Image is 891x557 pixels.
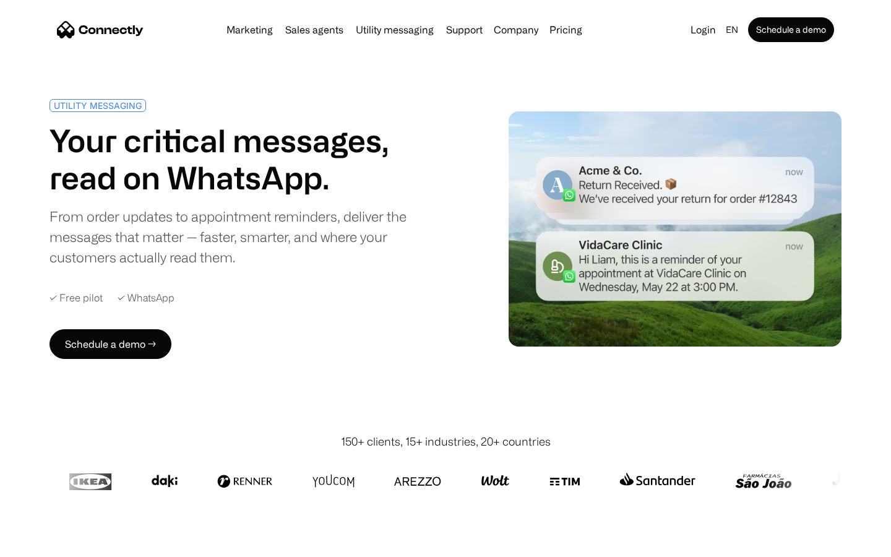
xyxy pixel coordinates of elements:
div: From order updates to appointment reminders, deliver the messages that matter — faster, smarter, ... [49,206,441,267]
aside: Language selected: English [12,534,74,553]
div: en [726,21,738,38]
a: Utility messaging [351,25,439,35]
a: Login [686,21,721,38]
a: Schedule a demo → [49,329,171,359]
div: UTILITY MESSAGING [54,101,142,110]
a: Marketing [222,25,278,35]
a: Pricing [544,25,587,35]
div: Company [494,21,538,38]
ul: Language list [25,535,74,553]
a: Schedule a demo [748,17,834,42]
a: Support [441,25,488,35]
div: ✓ Free pilot [49,292,103,304]
h1: Your critical messages, read on WhatsApp. [49,122,441,196]
div: ✓ WhatsApp [118,292,174,304]
div: 150+ clients, 15+ industries, 20+ countries [341,433,551,450]
a: Sales agents [280,25,348,35]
